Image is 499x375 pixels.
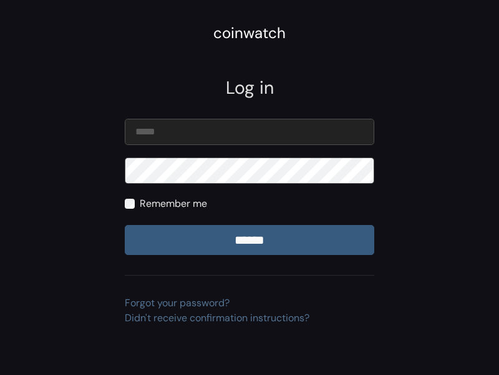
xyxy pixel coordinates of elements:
[213,22,286,44] div: coinwatch
[213,28,286,41] a: coinwatch
[125,311,309,324] a: Didn't receive confirmation instructions?
[125,296,230,309] a: Forgot your password?
[125,77,374,99] h2: Log in
[140,196,207,211] label: Remember me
